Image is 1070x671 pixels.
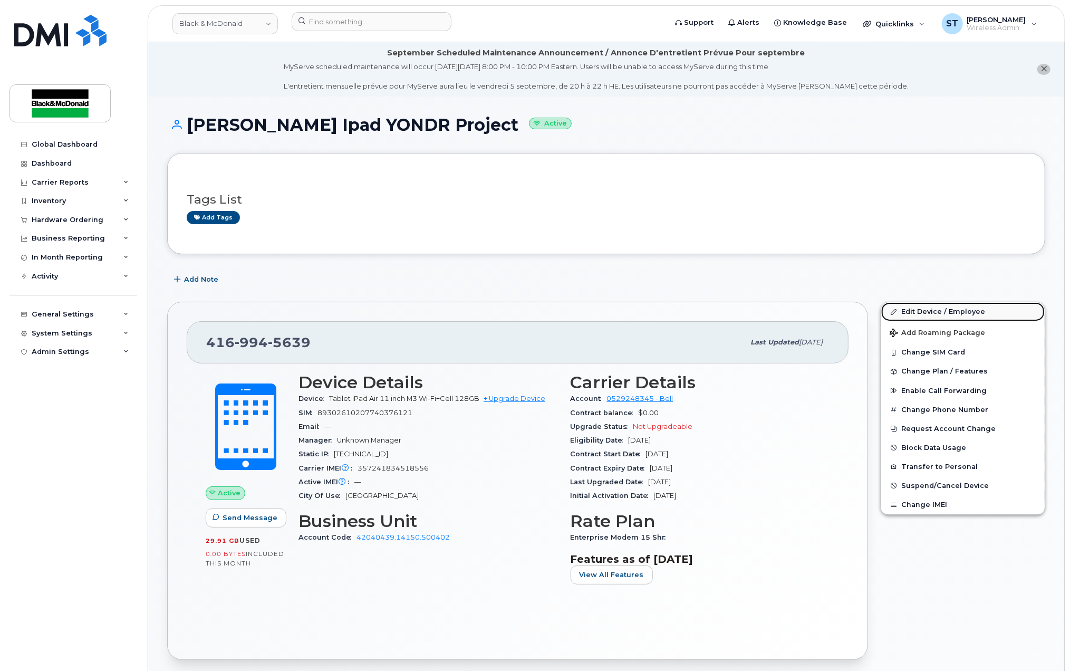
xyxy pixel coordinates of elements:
[571,409,639,417] span: Contract balance
[571,423,633,430] span: Upgrade Status
[571,464,650,472] span: Contract Expiry Date
[298,492,345,500] span: City Of Use
[646,450,669,458] span: [DATE]
[206,550,246,558] span: 0.00 Bytes
[345,492,419,500] span: [GEOGRAPHIC_DATA]
[388,47,805,59] div: September Scheduled Maintenance Announcement / Annonce D'entretient Prévue Pour septembre
[881,457,1045,476] button: Transfer to Personal
[571,553,830,565] h3: Features as of [DATE]
[354,478,361,486] span: —
[187,211,240,224] a: Add tags
[654,492,677,500] span: [DATE]
[799,338,823,346] span: [DATE]
[218,488,240,498] span: Active
[901,387,987,395] span: Enable Call Forwarding
[239,536,261,544] span: used
[298,512,558,531] h3: Business Unit
[298,423,324,430] span: Email
[639,409,659,417] span: $0.00
[650,464,673,472] span: [DATE]
[206,334,311,350] span: 416
[881,362,1045,381] button: Change Plan / Features
[881,302,1045,321] a: Edit Device / Employee
[629,436,651,444] span: [DATE]
[881,343,1045,362] button: Change SIM Card
[607,395,673,402] a: 0529248345 - Bell
[298,395,329,402] span: Device
[298,436,337,444] span: Manager
[268,334,311,350] span: 5639
[167,270,227,289] button: Add Note
[571,395,607,402] span: Account
[334,450,388,458] span: [TECHNICAL_ID]
[206,537,239,544] span: 29.91 GB
[881,381,1045,400] button: Enable Call Forwarding
[881,476,1045,495] button: Suspend/Cancel Device
[284,62,909,91] div: MyServe scheduled maintenance will occur [DATE][DATE] 8:00 PM - 10:00 PM Eastern. Users will be u...
[187,193,1026,206] h3: Tags List
[633,423,693,430] span: Not Upgradeable
[324,423,331,430] span: —
[571,373,830,392] h3: Carrier Details
[298,450,334,458] span: Static IP
[571,565,653,584] button: View All Features
[881,321,1045,343] button: Add Roaming Package
[890,329,985,339] span: Add Roaming Package
[358,464,429,472] span: 357241834518556
[571,436,629,444] span: Eligibility Date
[529,118,572,130] small: Active
[750,338,799,346] span: Last updated
[329,395,479,402] span: Tablet iPad Air 11 inch M3 Wi-Fi+Cell 128GB
[649,478,671,486] span: [DATE]
[298,373,558,392] h3: Device Details
[881,419,1045,438] button: Request Account Change
[356,533,450,541] a: 42040439.14150.500402
[881,438,1045,457] button: Block Data Usage
[167,116,1045,134] h1: [PERSON_NAME] Ipad YONDR Project
[298,409,317,417] span: SIM
[881,495,1045,514] button: Change IMEI
[298,533,356,541] span: Account Code
[901,368,988,376] span: Change Plan / Features
[571,512,830,531] h3: Rate Plan
[881,400,1045,419] button: Change Phone Number
[484,395,545,402] a: + Upgrade Device
[298,464,358,472] span: Carrier IMEI
[580,570,644,580] span: View All Features
[571,478,649,486] span: Last Upgraded Date
[206,509,286,528] button: Send Message
[901,482,989,490] span: Suspend/Cancel Device
[571,450,646,458] span: Contract Start Date
[235,334,268,350] span: 994
[571,492,654,500] span: Initial Activation Date
[184,274,218,284] span: Add Note
[1037,64,1050,75] button: close notification
[337,436,401,444] span: Unknown Manager
[298,478,354,486] span: Active IMEI
[317,409,412,417] span: 89302610207740376121
[223,513,277,523] span: Send Message
[571,533,671,541] span: Enterprise Modem 15 Shr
